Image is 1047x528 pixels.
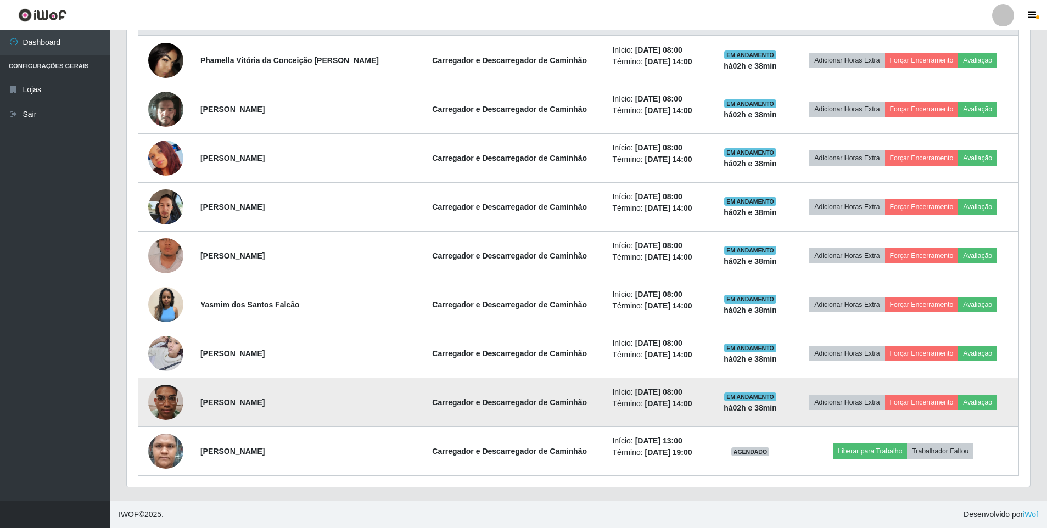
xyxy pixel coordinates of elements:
[612,105,706,116] li: Término:
[432,56,587,65] strong: Carregador e Descarregador de Caminhão
[200,203,265,211] strong: [PERSON_NAME]
[958,102,997,117] button: Avaliação
[148,183,183,230] img: 1757203878331.jpeg
[885,297,959,312] button: Forçar Encerramento
[885,53,959,68] button: Forçar Encerramento
[612,300,706,312] li: Término:
[148,415,183,487] img: 1753220579080.jpeg
[724,208,777,217] strong: há 02 h e 38 min
[148,141,183,176] img: 1756600974118.jpeg
[432,349,587,358] strong: Carregador e Descarregador de Caminhão
[612,435,706,447] li: Início:
[885,346,959,361] button: Forçar Encerramento
[809,248,884,263] button: Adicionar Horas Extra
[724,403,777,412] strong: há 02 h e 38 min
[885,150,959,166] button: Forçar Encerramento
[612,349,706,361] li: Término:
[885,199,959,215] button: Forçar Encerramento
[148,330,183,377] img: 1755028690244.jpeg
[958,199,997,215] button: Avaliação
[724,257,777,266] strong: há 02 h e 38 min
[612,154,706,165] li: Término:
[612,56,706,68] li: Término:
[645,155,692,164] time: [DATE] 14:00
[724,344,776,352] span: EM ANDAMENTO
[724,246,776,255] span: EM ANDAMENTO
[724,392,776,401] span: EM ANDAMENTO
[645,399,692,408] time: [DATE] 14:00
[612,289,706,300] li: Início:
[612,447,706,458] li: Término:
[612,398,706,409] li: Término:
[907,443,973,459] button: Trabalhador Faltou
[724,148,776,157] span: EM ANDAMENTO
[635,339,682,347] time: [DATE] 08:00
[724,110,777,119] strong: há 02 h e 38 min
[645,57,692,66] time: [DATE] 14:00
[612,386,706,398] li: Início:
[809,297,884,312] button: Adicionar Horas Extra
[885,248,959,263] button: Forçar Encerramento
[724,306,777,314] strong: há 02 h e 38 min
[148,86,183,133] img: 1751312410869.jpeg
[148,224,183,287] img: 1751108457941.jpeg
[612,44,706,56] li: Início:
[432,203,587,211] strong: Carregador e Descarregador de Caminhão
[645,301,692,310] time: [DATE] 14:00
[645,252,692,261] time: [DATE] 14:00
[635,241,682,250] time: [DATE] 08:00
[724,295,776,304] span: EM ANDAMENTO
[612,251,706,263] li: Término:
[612,338,706,349] li: Início:
[635,387,682,396] time: [DATE] 08:00
[612,191,706,203] li: Início:
[635,290,682,299] time: [DATE] 08:00
[809,199,884,215] button: Adicionar Horas Extra
[612,240,706,251] li: Início:
[645,448,692,457] time: [DATE] 19:00
[200,56,379,65] strong: Phamella Vitória da Conceição [PERSON_NAME]
[635,94,682,103] time: [DATE] 08:00
[200,398,265,407] strong: [PERSON_NAME]
[200,447,265,456] strong: [PERSON_NAME]
[148,371,183,434] img: 1755900344420.jpeg
[200,105,265,114] strong: [PERSON_NAME]
[432,154,587,162] strong: Carregador e Descarregador de Caminhão
[200,300,300,309] strong: Yasmim dos Santos Falcão
[724,159,777,168] strong: há 02 h e 38 min
[809,150,884,166] button: Adicionar Horas Extra
[612,203,706,214] li: Término:
[432,447,587,456] strong: Carregador e Descarregador de Caminhão
[731,447,770,456] span: AGENDADO
[958,346,997,361] button: Avaliação
[809,395,884,410] button: Adicionar Horas Extra
[200,251,265,260] strong: [PERSON_NAME]
[724,50,776,59] span: EM ANDAMENTO
[18,8,67,22] img: CoreUI Logo
[958,297,997,312] button: Avaliação
[724,61,777,70] strong: há 02 h e 38 min
[645,106,692,115] time: [DATE] 14:00
[635,46,682,54] time: [DATE] 08:00
[958,395,997,410] button: Avaliação
[119,509,164,520] span: © 2025 .
[432,251,587,260] strong: Carregador e Descarregador de Caminhão
[809,346,884,361] button: Adicionar Horas Extra
[724,99,776,108] span: EM ANDAMENTO
[645,350,692,359] time: [DATE] 14:00
[958,150,997,166] button: Avaliação
[964,509,1038,520] span: Desenvolvido por
[200,349,265,358] strong: [PERSON_NAME]
[612,93,706,105] li: Início:
[724,355,777,363] strong: há 02 h e 38 min
[885,395,959,410] button: Forçar Encerramento
[119,510,139,519] span: IWOF
[645,204,692,212] time: [DATE] 14:00
[809,53,884,68] button: Adicionar Horas Extra
[885,102,959,117] button: Forçar Encerramento
[432,105,587,114] strong: Carregador e Descarregador de Caminhão
[809,102,884,117] button: Adicionar Horas Extra
[635,436,682,445] time: [DATE] 13:00
[1023,510,1038,519] a: iWof
[432,398,587,407] strong: Carregador e Descarregador de Caminhão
